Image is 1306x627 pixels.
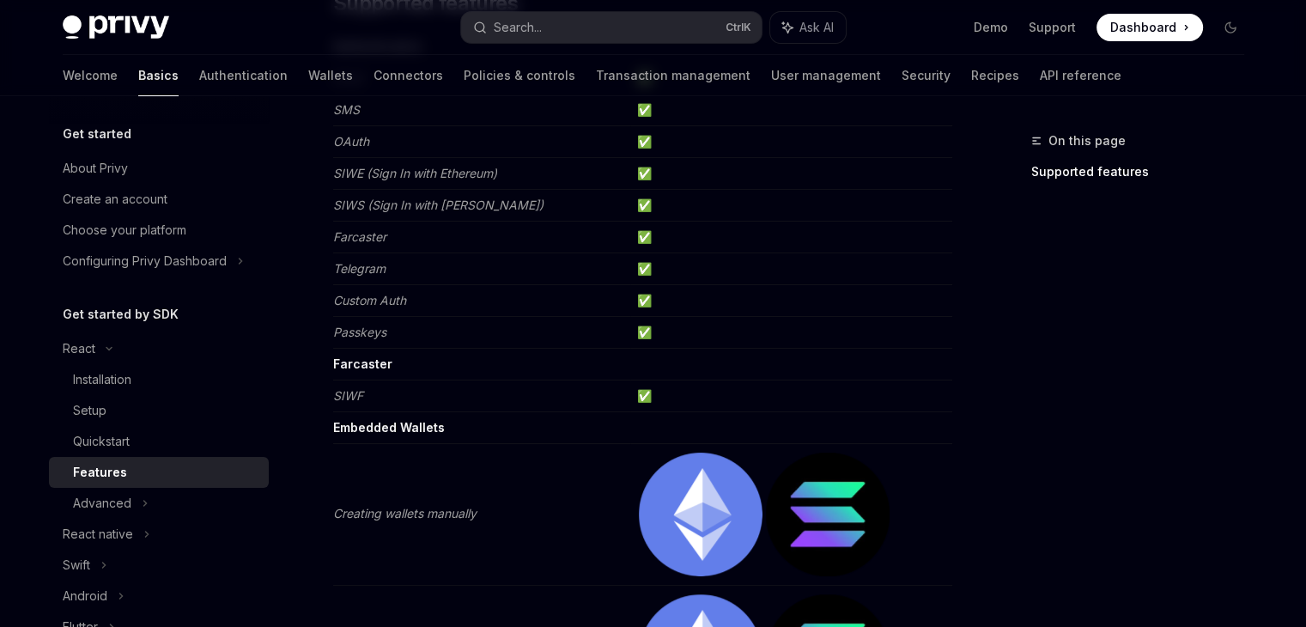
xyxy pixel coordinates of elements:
a: Transaction management [596,55,750,96]
em: OAuth [333,134,369,149]
div: Installation [73,369,131,390]
em: SMS [333,102,360,117]
td: ✅ [630,253,952,285]
a: Setup [49,395,269,426]
div: React [63,338,95,359]
em: Passkeys [333,325,386,339]
a: Demo [974,19,1008,36]
a: Policies & controls [464,55,575,96]
a: Dashboard [1096,14,1203,41]
span: On this page [1048,131,1126,151]
div: Choose your platform [63,220,186,240]
td: ✅ [630,222,952,253]
div: Features [73,462,127,483]
em: SIWE (Sign In with Ethereum) [333,166,497,180]
span: Ask AI [799,19,834,36]
a: Choose your platform [49,215,269,246]
div: Swift [63,555,90,575]
div: Configuring Privy Dashboard [63,251,227,271]
a: Basics [138,55,179,96]
a: Connectors [374,55,443,96]
span: Ctrl K [726,21,751,34]
a: Create an account [49,184,269,215]
em: SIWF [333,388,363,403]
td: ✅ [630,126,952,158]
em: SIWS (Sign In with [PERSON_NAME]) [333,198,544,212]
span: Dashboard [1110,19,1176,36]
img: dark logo [63,15,169,40]
a: User management [771,55,881,96]
div: React native [63,524,133,545]
td: ✅ [630,190,952,222]
td: ✅ [630,380,952,412]
td: ✅ [630,158,952,190]
a: Authentication [199,55,288,96]
a: Installation [49,364,269,395]
em: Farcaster [333,229,386,244]
div: Create an account [63,189,167,210]
button: Search...CtrlK [461,12,762,43]
a: Supported features [1031,158,1258,186]
strong: Farcaster [333,356,392,371]
a: About Privy [49,153,269,184]
img: solana.png [766,453,890,576]
div: Quickstart [73,431,130,452]
em: Telegram [333,261,386,276]
h5: Get started [63,124,131,144]
em: Custom Auth [333,293,406,307]
a: Quickstart [49,426,269,457]
h5: Get started by SDK [63,304,179,325]
div: Android [63,586,107,606]
div: Setup [73,400,106,421]
div: About Privy [63,158,128,179]
a: API reference [1040,55,1121,96]
div: Search... [494,17,542,38]
td: ✅ [630,285,952,317]
a: Security [902,55,951,96]
img: ethereum.png [639,453,762,576]
td: ✅ [630,94,952,126]
em: Creating wallets manually [333,506,477,520]
button: Toggle dark mode [1217,14,1244,41]
a: Support [1029,19,1076,36]
div: Advanced [73,493,131,514]
td: ✅ [630,317,952,349]
strong: Embedded Wallets [333,420,445,435]
a: Wallets [308,55,353,96]
a: Recipes [971,55,1019,96]
a: Features [49,457,269,488]
a: Welcome [63,55,118,96]
button: Ask AI [770,12,846,43]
